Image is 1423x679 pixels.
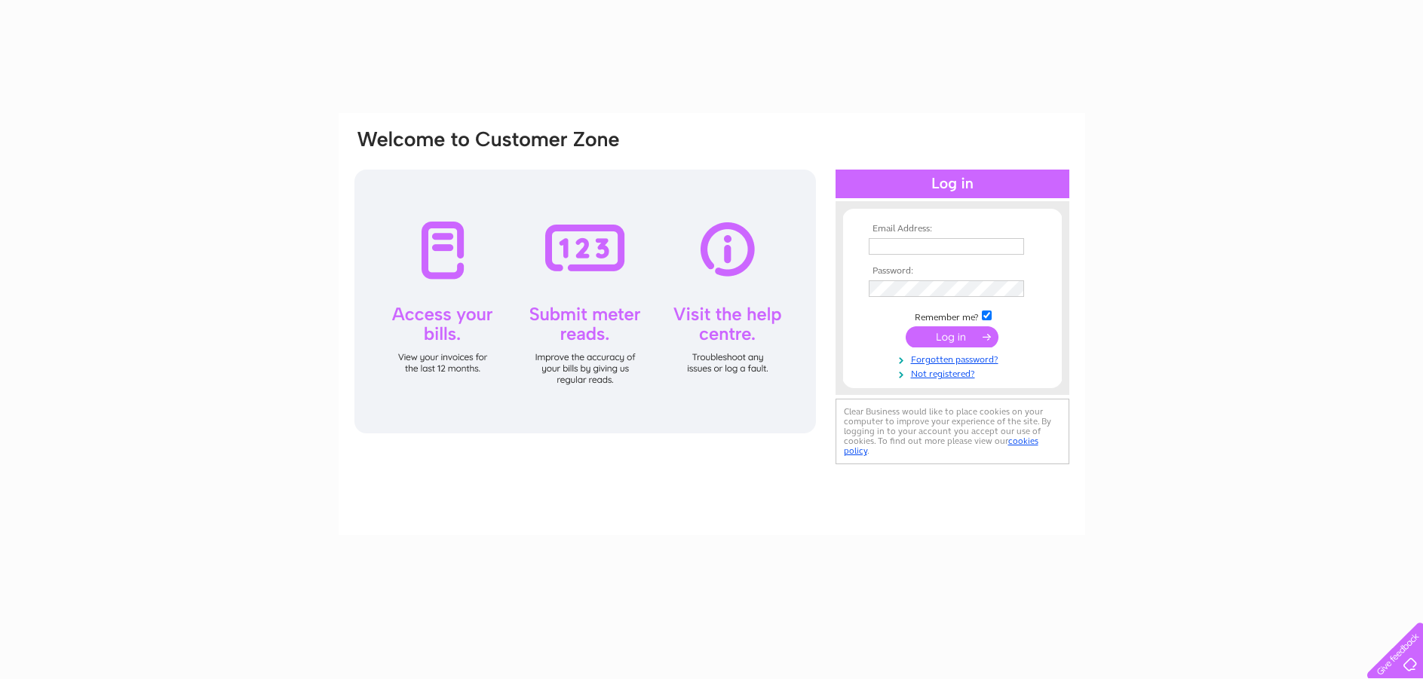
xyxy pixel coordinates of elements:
div: Clear Business would like to place cookies on your computer to improve your experience of the sit... [836,399,1069,464]
th: Email Address: [865,224,1040,234]
th: Password: [865,266,1040,277]
input: Submit [906,326,998,347]
a: Forgotten password? [869,351,1040,365]
td: Remember me? [865,308,1040,323]
a: cookies policy [844,436,1038,456]
a: Not registered? [869,365,1040,380]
